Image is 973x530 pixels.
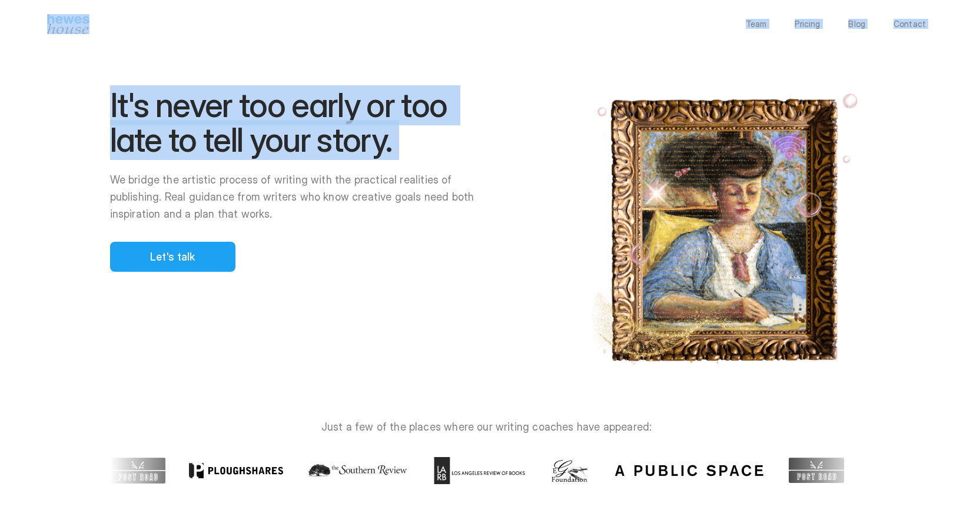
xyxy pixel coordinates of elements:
a: Contact [894,20,926,28]
h1: It's never too early or too late to tell your story. [110,88,493,158]
img: Hewes House’s book coach services offer creative writing courses, writing class to learn differen... [47,14,89,34]
a: Team [746,20,767,28]
a: Blog [848,20,865,28]
a: Pricing [795,20,820,28]
p: We bridge the artistic process of writing with the practical realities of publishing. Real guidan... [110,172,493,222]
p: Just a few of the places where our writing coaches have appeared: [110,422,864,432]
